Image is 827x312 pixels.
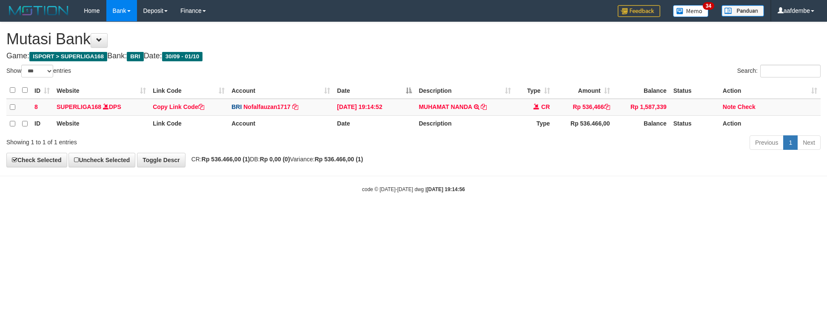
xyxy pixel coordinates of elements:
[613,82,670,99] th: Balance
[737,65,821,77] label: Search:
[613,115,670,132] th: Balance
[514,82,553,99] th: Type: activate to sort column ascending
[419,103,472,110] a: MUHAMAT NANDA
[553,99,613,116] td: Rp 536,466
[738,103,756,110] a: Check
[334,115,415,132] th: Date
[292,103,298,110] a: Copy Nofalfauzan1717 to clipboard
[228,82,334,99] th: Account: activate to sort column ascending
[604,103,610,110] a: Copy Rp 536,466 to clipboard
[415,82,514,99] th: Description: activate to sort column ascending
[797,135,821,150] a: Next
[514,115,553,132] th: Type
[31,82,53,99] th: ID: activate to sort column ascending
[162,52,203,61] span: 30/09 - 01/10
[34,103,38,110] span: 8
[6,31,821,48] h1: Mutasi Bank
[53,115,149,132] th: Website
[127,52,143,61] span: BRI
[243,103,290,110] a: Nofalfauzan1717
[6,65,71,77] label: Show entries
[6,52,821,60] h4: Game: Bank: Date:
[68,153,135,167] a: Uncheck Selected
[703,2,714,10] span: 34
[334,99,415,116] td: [DATE] 19:14:52
[750,135,784,150] a: Previous
[334,82,415,99] th: Date: activate to sort column descending
[315,156,363,163] strong: Rp 536.466,00 (1)
[618,5,660,17] img: Feedback.jpg
[6,4,71,17] img: MOTION_logo.png
[481,103,487,110] a: Copy MUHAMAT NANDA to clipboard
[149,82,228,99] th: Link Code: activate to sort column ascending
[29,52,107,61] span: ISPORT > SUPERLIGA168
[137,153,185,167] a: Toggle Descr
[670,82,719,99] th: Status
[6,135,338,146] div: Showing 1 to 1 of 1 entries
[613,99,670,116] td: Rp 1,587,339
[231,103,242,110] span: BRI
[723,103,736,110] a: Note
[760,65,821,77] input: Search:
[228,115,334,132] th: Account
[427,186,465,192] strong: [DATE] 19:14:56
[670,115,719,132] th: Status
[721,5,764,17] img: panduan.png
[31,115,53,132] th: ID
[53,99,149,116] td: DPS
[149,115,228,132] th: Link Code
[153,103,204,110] a: Copy Link Code
[553,115,613,132] th: Rp 536.466,00
[362,186,465,192] small: code © [DATE]-[DATE] dwg |
[673,5,709,17] img: Button%20Memo.svg
[553,82,613,99] th: Amount: activate to sort column ascending
[541,103,550,110] span: CR
[57,103,101,110] a: SUPERLIGA168
[202,156,250,163] strong: Rp 536.466,00 (1)
[260,156,290,163] strong: Rp 0,00 (0)
[6,153,67,167] a: Check Selected
[719,82,821,99] th: Action: activate to sort column ascending
[783,135,798,150] a: 1
[21,65,53,77] select: Showentries
[53,82,149,99] th: Website: activate to sort column ascending
[187,156,363,163] span: CR: DB: Variance:
[415,115,514,132] th: Description
[719,115,821,132] th: Action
